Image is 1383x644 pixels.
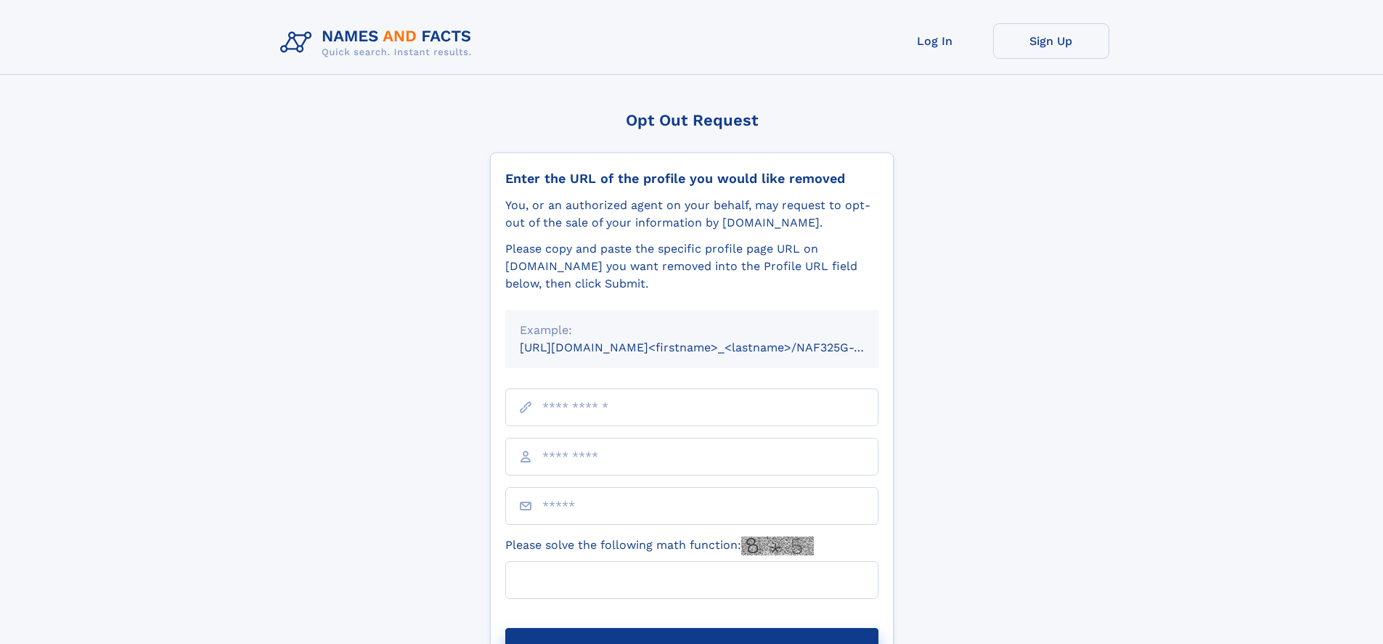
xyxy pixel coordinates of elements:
[490,111,894,129] div: Opt Out Request
[877,23,993,59] a: Log In
[520,341,906,354] small: [URL][DOMAIN_NAME]<firstname>_<lastname>/NAF325G-xxxxxxxx
[993,23,1109,59] a: Sign Up
[505,197,878,232] div: You, or an authorized agent on your behalf, may request to opt-out of the sale of your informatio...
[505,240,878,293] div: Please copy and paste the specific profile page URL on [DOMAIN_NAME] you want removed into the Pr...
[520,322,864,339] div: Example:
[505,537,814,555] label: Please solve the following math function:
[505,171,878,187] div: Enter the URL of the profile you would like removed
[274,23,484,62] img: Logo Names and Facts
